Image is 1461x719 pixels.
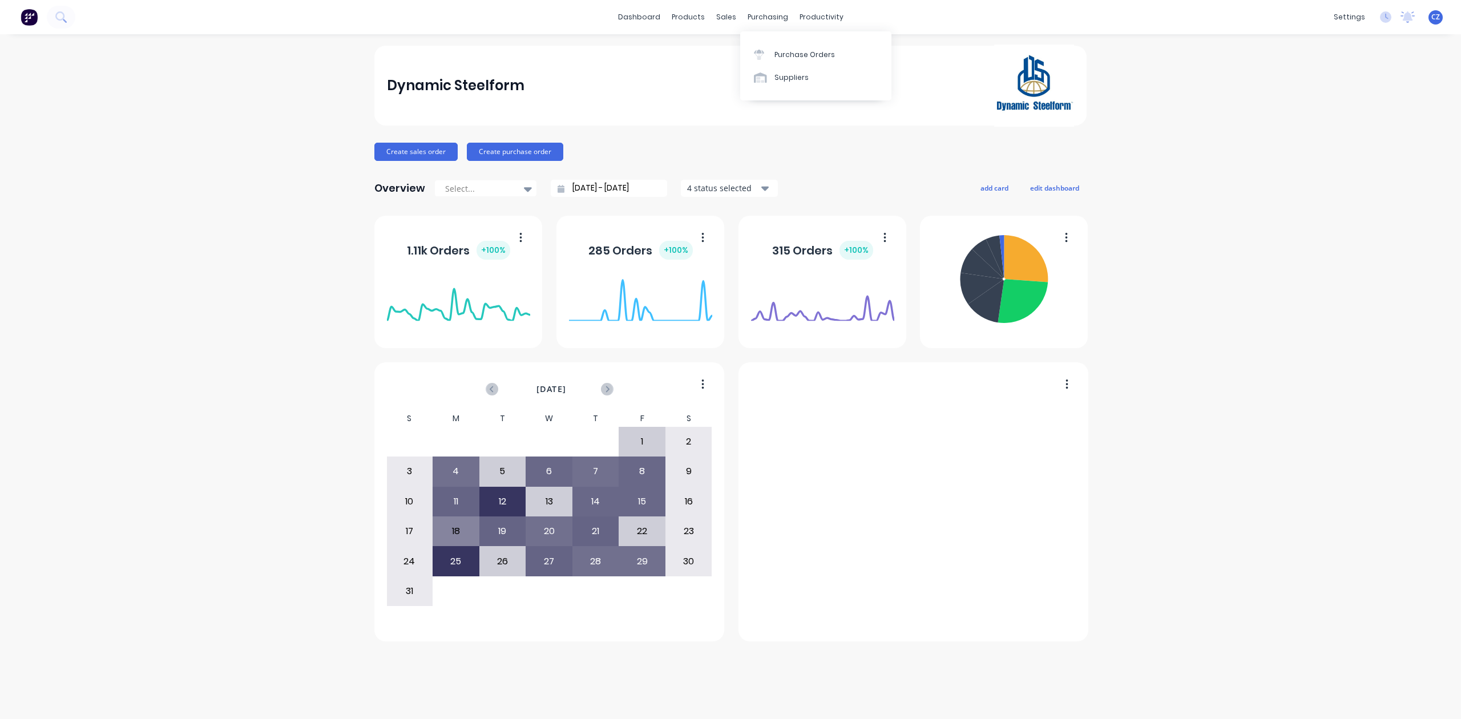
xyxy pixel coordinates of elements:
div: products [666,9,711,26]
div: 27 [526,547,572,575]
button: Create purchase order [467,143,563,161]
div: 12 [480,487,526,516]
div: 5 [480,457,526,486]
div: 2 [666,427,712,456]
div: 7 [573,457,619,486]
div: 15 [619,487,665,516]
button: add card [973,180,1016,195]
div: F [619,410,665,427]
button: 4 status selected [681,180,778,197]
div: S [386,410,433,427]
span: [DATE] [536,383,566,395]
div: T [572,410,619,427]
div: + 100 % [840,241,873,260]
div: 315 Orders [772,241,873,260]
a: dashboard [612,9,666,26]
div: 4 status selected [687,182,759,194]
div: M [433,410,479,427]
div: 19 [480,517,526,546]
button: edit dashboard [1023,180,1087,195]
div: 30 [666,547,712,575]
div: W [526,410,572,427]
div: 6 [526,457,572,486]
div: 22 [619,517,665,546]
div: 31 [387,577,433,605]
div: 17 [387,517,433,546]
div: 4 [433,457,479,486]
div: 28 [573,547,619,575]
span: CZ [1431,12,1440,22]
div: S [665,410,712,427]
img: Dynamic Steelform [994,45,1074,127]
div: sales [711,9,742,26]
div: T [479,410,526,427]
div: Overview [374,177,425,200]
div: 25 [433,547,479,575]
div: 3 [387,457,433,486]
div: 24 [387,547,433,575]
div: productivity [794,9,849,26]
div: 1 [619,427,665,456]
div: settings [1328,9,1371,26]
div: 13 [526,487,572,516]
div: 14 [573,487,619,516]
div: 1.11k Orders [407,241,510,260]
div: + 100 % [477,241,510,260]
div: 9 [666,457,712,486]
div: 8 [619,457,665,486]
div: Purchase Orders [774,50,835,60]
div: 16 [666,487,712,516]
div: Dynamic Steelform [387,74,524,97]
button: Create sales order [374,143,458,161]
div: 21 [573,517,619,546]
div: 11 [433,487,479,516]
div: 20 [526,517,572,546]
div: 26 [480,547,526,575]
img: Factory [21,9,38,26]
div: 285 Orders [588,241,693,260]
div: 29 [619,547,665,575]
a: Purchase Orders [740,43,891,66]
div: 18 [433,517,479,546]
div: 23 [666,517,712,546]
div: + 100 % [659,241,693,260]
a: Suppliers [740,66,891,89]
div: Suppliers [774,72,809,83]
div: purchasing [742,9,794,26]
div: 10 [387,487,433,516]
